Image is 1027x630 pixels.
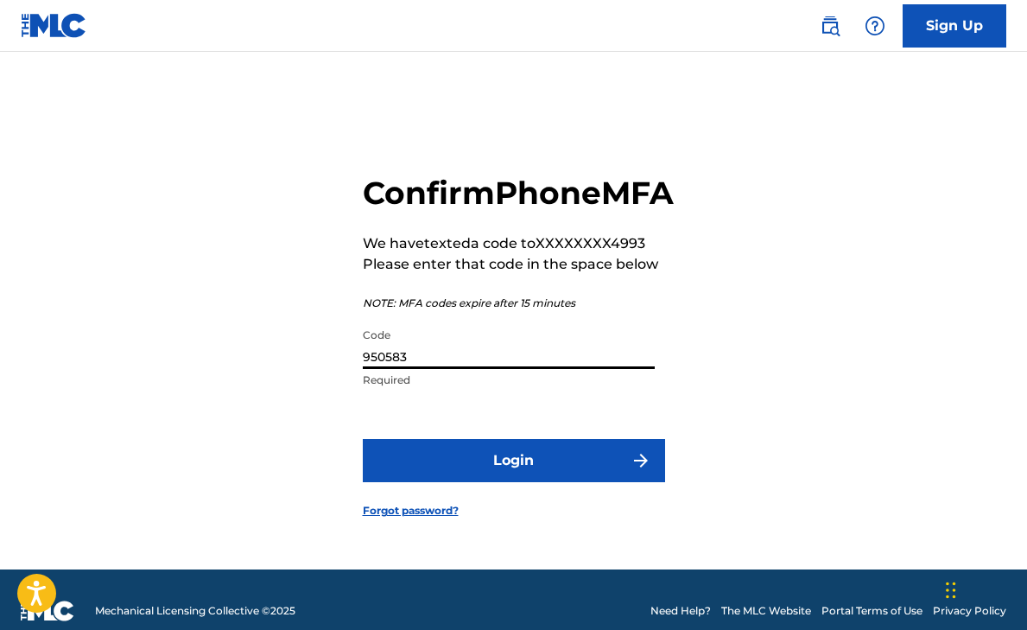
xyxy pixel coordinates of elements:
a: Need Help? [650,603,711,619]
img: MLC Logo [21,13,87,38]
button: Login [363,439,665,482]
a: Privacy Policy [933,603,1006,619]
p: We have texted a code to XXXXXXXX4993 [363,233,674,254]
img: f7272a7cc735f4ea7f67.svg [631,450,651,471]
p: Please enter that code in the space below [363,254,674,275]
a: Forgot password? [363,503,459,519]
p: NOTE: MFA codes expire after 15 minutes [363,296,674,311]
span: Mechanical Licensing Collective © 2025 [95,603,295,619]
iframe: Chat Widget [941,547,1027,630]
p: Required [363,372,655,388]
div: Drag [946,564,956,616]
a: Sign Up [903,4,1006,48]
a: Portal Terms of Use [821,603,922,619]
a: The MLC Website [721,603,811,619]
div: Help [858,9,892,43]
h2: Confirm Phone MFA [363,174,674,213]
img: help [865,16,885,36]
img: search [820,16,840,36]
a: Public Search [813,9,847,43]
img: logo [21,601,74,621]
